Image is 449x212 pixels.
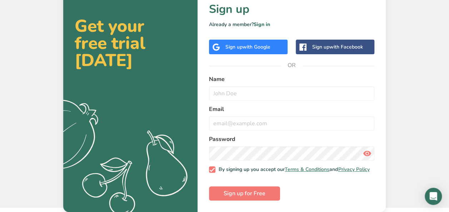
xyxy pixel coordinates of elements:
[285,166,329,173] a: Terms & Conditions
[281,55,303,76] span: OR
[209,86,374,101] input: John Doe
[209,135,374,143] label: Password
[254,21,270,28] a: Sign in
[209,186,280,201] button: Sign up for Free
[215,166,370,173] span: By signing up you accept our and
[209,116,374,131] input: email@example.com
[209,75,374,84] label: Name
[209,21,374,28] p: Already a member?
[75,17,186,69] h2: Get your free trial [DATE]
[224,189,265,198] span: Sign up for Free
[243,44,270,50] span: with Google
[425,188,442,205] div: Open Intercom Messenger
[209,105,374,113] label: Email
[338,166,369,173] a: Privacy Policy
[312,43,363,51] div: Sign up
[209,1,374,18] h1: Sign up
[225,43,270,51] div: Sign up
[329,44,363,50] span: with Facebook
